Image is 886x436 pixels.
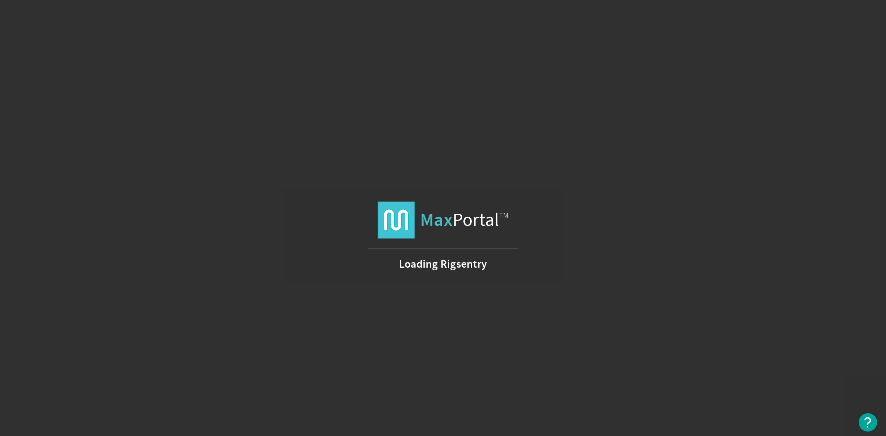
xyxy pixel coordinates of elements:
[399,260,487,268] strong: Loading Rigsentry
[420,202,508,238] span: Portal
[859,413,877,432] button: Open Resource Center
[420,208,453,232] strong: Max
[378,202,415,238] img: logo
[499,211,508,220] span: TM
